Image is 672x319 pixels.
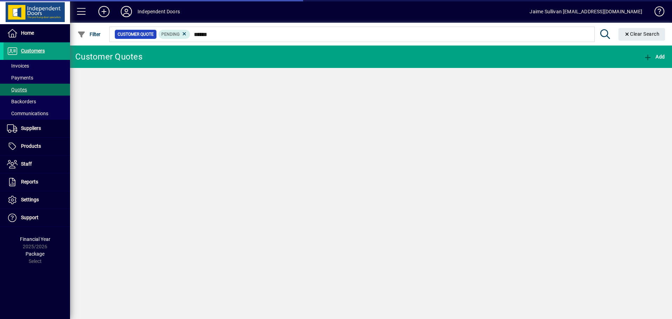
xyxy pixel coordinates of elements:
a: Communications [3,108,70,119]
a: Products [3,138,70,155]
span: Reports [21,179,38,185]
span: Products [21,143,41,149]
span: Staff [21,161,32,167]
span: Settings [21,197,39,202]
span: Customers [21,48,45,54]
span: Suppliers [21,125,41,131]
span: Support [21,215,38,220]
a: Quotes [3,84,70,96]
span: Home [21,30,34,36]
span: Backorders [7,99,36,104]
mat-chip: Pending Status: Pending [159,30,190,39]
a: Knowledge Base [649,1,663,24]
a: Settings [3,191,70,209]
button: Clear [618,28,665,41]
span: Package [26,251,44,257]
span: Payments [7,75,33,81]
a: Suppliers [3,120,70,137]
button: Filter [76,28,103,41]
button: Add [93,5,115,18]
span: Add [644,54,665,60]
a: Support [3,209,70,227]
a: Backorders [3,96,70,108]
a: Payments [3,72,70,84]
span: Quotes [7,87,27,92]
span: Pending [161,32,180,37]
div: Independent Doors [138,6,180,17]
span: Customer Quote [118,31,154,38]
button: Add [642,50,666,63]
div: Jaime Sullivan [EMAIL_ADDRESS][DOMAIN_NAME] [530,6,642,17]
a: Home [3,25,70,42]
a: Reports [3,173,70,191]
span: Invoices [7,63,29,69]
div: Customer Quotes [75,51,142,62]
span: Financial Year [20,236,50,242]
a: Invoices [3,60,70,72]
button: Profile [115,5,138,18]
span: Communications [7,111,48,116]
span: Filter [77,32,101,37]
a: Staff [3,155,70,173]
span: Clear Search [624,31,660,37]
